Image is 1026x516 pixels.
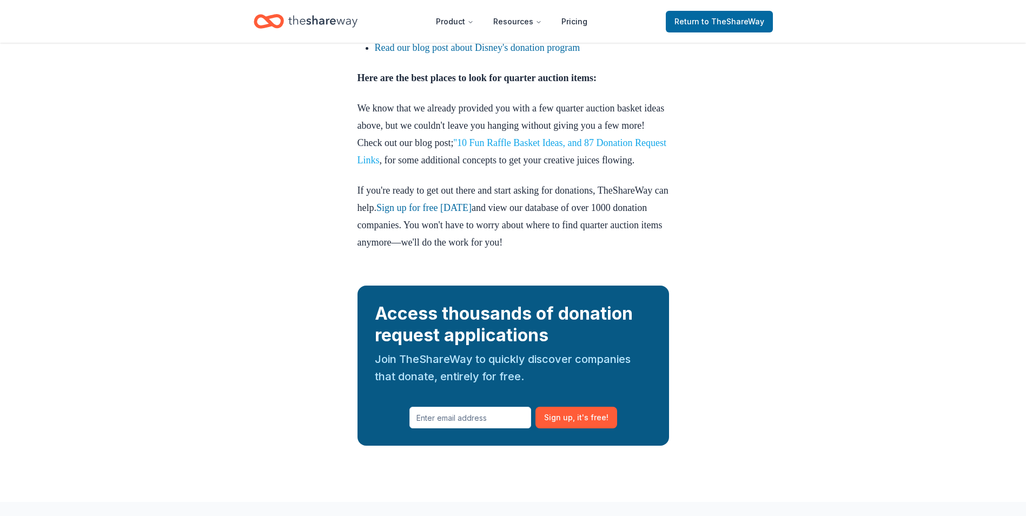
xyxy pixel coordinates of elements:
[535,407,617,428] button: Sign up, it's free!
[553,11,596,32] a: Pricing
[701,17,764,26] span: to TheShareWay
[375,350,652,385] div: Join TheShareWay to quickly discover companies that donate, entirely for free.
[666,11,773,32] a: Returnto TheShareWay
[427,9,596,34] nav: Main
[358,72,597,83] strong: Here are the best places to look for quarter auction items:
[573,411,608,424] span: , it ' s free!
[485,11,551,32] button: Resources
[358,100,669,169] p: We know that we already provided you with a few quarter auction basket ideas above, but we couldn...
[375,42,580,53] a: Read our blog post about Disney's donation program
[358,137,667,166] a: ''10 Fun Raffle Basket Ideas, and 87 Donation Request Links
[409,407,531,428] input: Enter email address
[375,303,652,346] div: Access thousands of donation request applications
[376,202,472,213] a: Sign up for free [DATE]
[427,11,482,32] button: Product
[358,182,669,251] p: If you're ready to get out there and start asking for donations, TheShareWay can help. and view o...
[674,15,764,28] span: Return
[254,9,358,34] a: Home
